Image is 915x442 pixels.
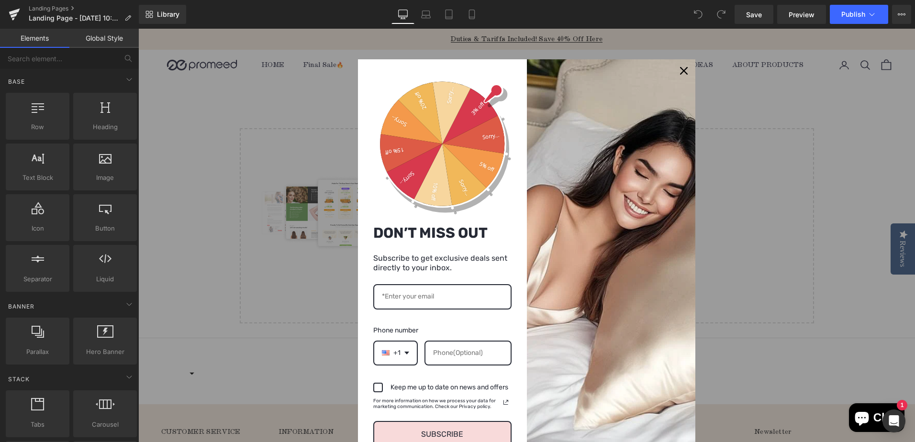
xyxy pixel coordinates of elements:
strong: DON’T MISS OUT [235,196,349,213]
div: Sorry... [294,56,326,94]
div: Open Intercom Messenger [882,409,905,432]
div: 3% off [311,65,354,108]
span: For more information on how we process your data for marketing communication. Check our Privacy p... [235,369,362,381]
span: Preview [789,10,815,20]
span: Banner [7,302,35,311]
span: Hero Banner [76,347,134,357]
a: Laptop [414,5,437,24]
a: New Library [139,5,186,24]
inbox-online-store-chat: Shopify online store chat [708,375,769,406]
span: Save [746,10,762,20]
span: Image [76,173,134,183]
span: Tabs [9,420,67,430]
button: Undo [689,5,708,24]
svg: link icon [362,368,373,379]
a: Tablet [437,5,460,24]
span: Parallax [9,347,67,357]
a: Mobile [460,5,483,24]
div: 5% off [319,113,362,154]
div: 15% off [245,105,283,137]
div: Phone number prefix [235,312,279,337]
a: Global Style [69,29,139,48]
a: Desktop [391,5,414,24]
span: Icon [9,223,67,233]
button: SUBSCRIBE [235,392,373,419]
div: 10% off [281,136,314,174]
input: Email field [235,255,373,281]
a: Preview [777,5,826,24]
div: Sorry... [254,122,297,165]
span: Separator [9,274,67,284]
a: Read our Privacy Policy [362,368,373,379]
span: Publish [841,11,865,18]
button: Close [534,31,557,54]
span: Base [7,77,26,86]
svg: close icon [542,38,549,46]
div: Sorry... [246,77,290,117]
span: Text Block [9,173,67,183]
span: Carousel [76,420,134,430]
input: Phone number [286,312,373,337]
label: Phone number [235,292,373,312]
span: Heading [76,122,134,132]
div: Sorry... [302,130,343,173]
span: Liquid [76,274,134,284]
h3: Subscribe to get exclusive deals sent directly to your inbox. [235,225,373,244]
span: Library [157,10,179,19]
span: Row [9,122,67,132]
a: Landing Pages [29,5,139,12]
span: +1 [255,320,262,329]
div: 20% off [266,57,306,100]
svg: dropdown arrow [266,323,271,326]
button: Redo [712,5,731,24]
span: Stack [7,375,31,384]
span: Landing Page - [DATE] 10:11:15 [29,14,121,22]
div: Keep me up to date on news and offers [252,355,370,363]
span: Button [76,223,134,233]
button: More [892,5,911,24]
div: Sorry... [325,92,363,125]
button: Publish [830,5,888,24]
